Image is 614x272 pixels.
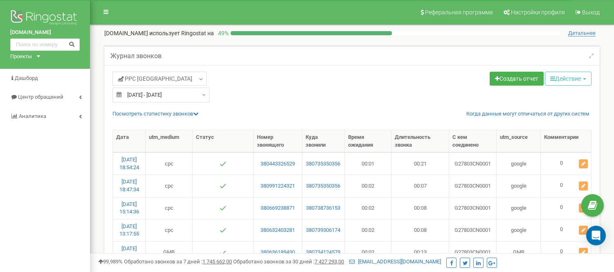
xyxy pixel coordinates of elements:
a: 380735350356 [306,182,341,190]
td: G27803CN0001 [449,241,497,263]
th: Номер звонящего [254,130,302,152]
th: Комментарии [541,130,591,152]
td: G27803CN0001 [449,219,497,241]
td: 00:02 [345,197,392,219]
td: GMB [146,241,193,263]
td: 00:07 [391,175,449,197]
a: [DATE] 15:14:36 [119,201,139,215]
td: 0 [541,152,591,175]
td: 00:02 [345,241,392,263]
td: cpc [146,152,193,175]
td: GMB [497,241,541,263]
a: 380443326529 [257,160,299,168]
img: Отвечен [220,249,226,256]
th: Куда звонили [302,130,345,152]
img: Отвечен [220,161,226,167]
span: Аналитика [19,113,46,119]
td: 0 [541,197,591,219]
td: 00:21 [391,152,449,175]
span: Центр обращений [18,94,63,100]
th: utm_medium [146,130,193,152]
td: 00:02 [345,219,392,241]
th: Время ожидания [345,130,392,152]
td: cpc [146,175,193,197]
th: Дата [113,130,146,152]
td: 0 [541,219,591,241]
td: 00:01 [345,152,392,175]
th: Статус [193,130,254,152]
td: 00:08 [391,219,449,241]
img: Ringostat logo [10,8,80,29]
td: G27803CN0001 [449,175,497,197]
span: Реферальная программа [425,9,493,16]
a: [DATE] 11:20:04 [119,245,139,259]
input: Поиск по номеру [10,39,80,51]
a: [DATE] 13:17:55 [119,223,139,237]
td: cpc [146,197,193,219]
a: 380991224321 [257,182,299,190]
td: google [497,197,541,219]
td: 0 [541,175,591,197]
div: Проекты [10,53,32,61]
a: PPC [GEOGRAPHIC_DATA] [112,72,207,86]
a: Создать отчет [490,72,544,86]
a: 380636189430 [257,249,299,256]
button: Действие [545,72,592,86]
td: google [497,175,541,197]
div: Open Intercom Messenger [586,226,606,245]
p: 49 % [214,29,231,37]
img: Отвечен [220,205,226,211]
span: Детальнее [568,30,596,36]
img: Отвечен [220,227,226,233]
a: 380669238871 [257,204,299,212]
td: 00:02 [345,175,392,197]
td: G27803CN0001 [449,152,497,175]
a: Когда данные могут отличаться от других систем [466,110,589,118]
span: PPC [GEOGRAPHIC_DATA] [118,75,192,83]
span: Обработано звонков за 30 дней : [233,258,344,265]
span: 99,989% [98,258,123,265]
a: Посмотреть cтатистику звонков [112,111,198,117]
th: С кем соединено [449,130,497,152]
a: [EMAIL_ADDRESS][DOMAIN_NAME] [349,258,441,265]
td: 00:13 [391,241,449,263]
a: 380734124579 [306,249,341,256]
td: google [497,219,541,241]
td: cpc [146,219,193,241]
a: 380632403281 [257,227,299,234]
a: [DOMAIN_NAME] [10,29,80,36]
th: utm_source [497,130,541,152]
u: 7 427 293,00 [315,258,344,265]
h5: Журнал звонков [110,52,162,60]
a: [DATE] 18:47:34 [119,179,139,193]
a: 380739306174 [306,227,341,234]
span: использует Ringostat на [149,30,214,36]
a: [DATE] 18:54:24 [119,156,139,170]
span: Обработано звонков за 7 дней : [124,258,232,265]
span: Настройки профиля [511,9,565,16]
td: 0 [541,241,591,263]
a: 380738736153 [306,204,341,212]
td: 00:08 [391,197,449,219]
a: 380735350356 [306,160,341,168]
th: Длительность звонка [391,130,449,152]
img: Отвечен [220,183,226,189]
u: 1 745 662,00 [202,258,232,265]
td: google [497,152,541,175]
p: [DOMAIN_NAME] [104,29,214,37]
span: Дашборд [15,75,38,81]
td: G27803CN0001 [449,197,497,219]
span: Выход [582,9,600,16]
